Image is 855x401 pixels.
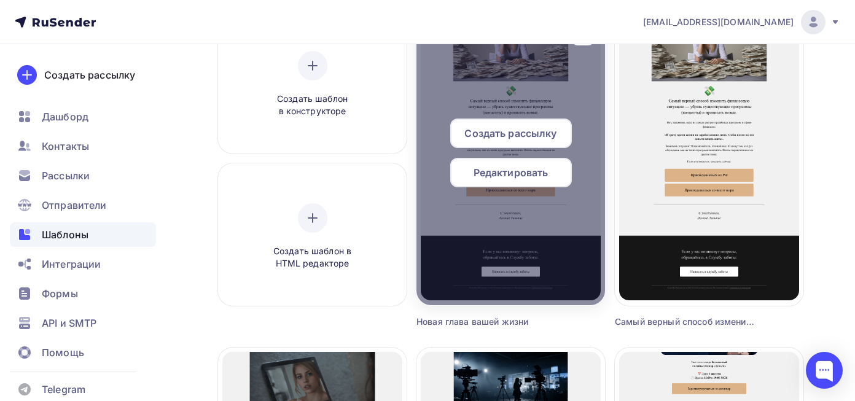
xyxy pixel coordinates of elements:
[42,168,90,183] span: Рассылки
[42,139,89,154] span: Контакты
[643,10,840,34] a: [EMAIL_ADDRESS][DOMAIN_NAME]
[643,16,794,28] span: [EMAIL_ADDRESS][DOMAIN_NAME]
[42,286,78,301] span: Формы
[42,198,107,212] span: Отправители
[416,316,558,328] div: Новая глава вашей жизни
[10,104,156,129] a: Дашборд
[10,134,156,158] a: Контакты
[474,165,549,180] span: Редактировать
[615,316,756,328] div: Самый верный способ изменить финансовую ситуацию
[464,126,556,141] span: Создать рассылку
[42,257,101,271] span: Интеграции
[42,227,88,242] span: Шаблоны
[42,345,84,360] span: Помощь
[42,109,88,124] span: Дашборд
[44,68,135,82] div: Создать рассылку
[42,316,96,330] span: API и SMTP
[10,281,156,306] a: Формы
[254,93,371,118] span: Создать шаблон в конструкторе
[42,382,85,397] span: Telegram
[254,245,371,270] span: Создать шаблон в HTML редакторе
[10,193,156,217] a: Отправители
[10,163,156,188] a: Рассылки
[10,222,156,247] a: Шаблоны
